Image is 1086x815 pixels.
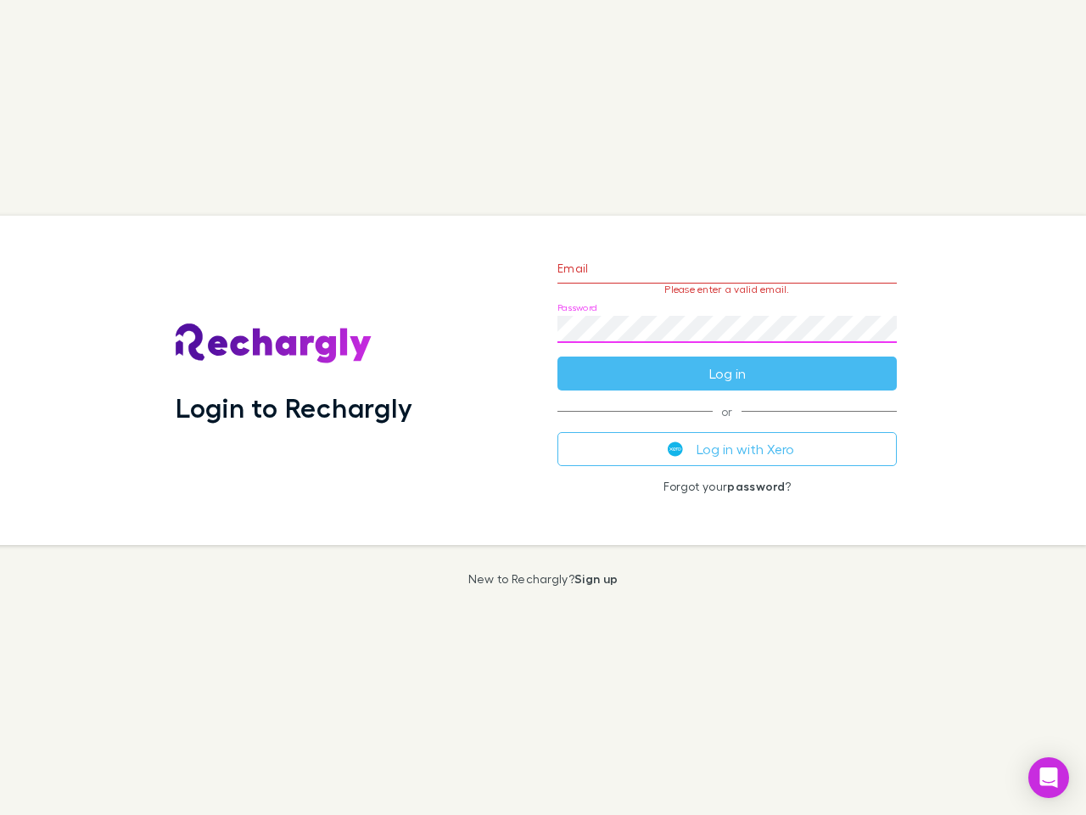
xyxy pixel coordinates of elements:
[176,323,372,364] img: Rechargly's Logo
[557,480,897,493] p: Forgot your ?
[176,391,412,424] h1: Login to Rechargly
[557,357,897,391] button: Log in
[557,411,897,412] span: or
[1028,757,1069,798] div: Open Intercom Messenger
[557,301,597,314] label: Password
[668,441,683,457] img: Xero's logo
[468,572,619,586] p: New to Rechargly?
[557,284,897,295] p: Please enter a valid email.
[557,432,897,466] button: Log in with Xero
[574,571,618,586] a: Sign up
[727,479,785,493] a: password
